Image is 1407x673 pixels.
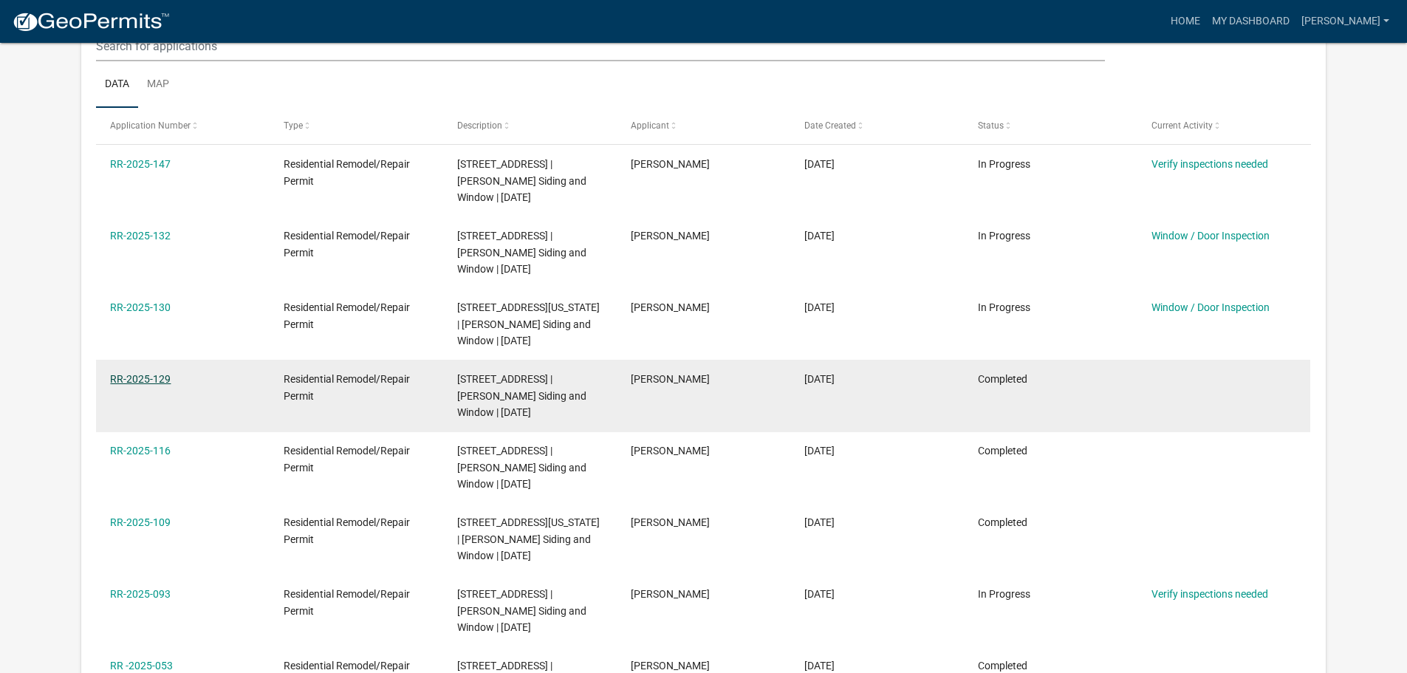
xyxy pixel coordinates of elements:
[804,588,835,600] span: 06/19/2025
[1151,301,1270,313] a: Window / Door Inspection
[631,516,710,528] span: Jenna Krogh
[110,373,171,385] a: RR-2025-129
[1151,120,1213,131] span: Current Activity
[96,61,138,109] a: Data
[1151,588,1268,600] a: Verify inspections needed
[617,108,790,143] datatable-header-cell: Applicant
[804,516,835,528] span: 07/08/2025
[110,516,171,528] a: RR-2025-109
[631,660,710,672] span: Jenna Krogh
[457,588,586,634] span: 1012 JEFFERSON ST S | Schmidt Siding and Window | 07/08/2025
[978,516,1027,528] span: Completed
[978,588,1030,600] span: In Progress
[963,108,1137,143] datatable-header-cell: Status
[457,230,586,276] span: 920 GARDEN ST N | Schmidt Siding and Window | 07/29/2025
[1151,158,1268,170] a: Verify inspections needed
[1206,7,1295,35] a: My Dashboard
[284,120,303,131] span: Type
[284,230,410,259] span: Residential Remodel/Repair Permit
[110,120,191,131] span: Application Number
[1295,7,1395,35] a: [PERSON_NAME]
[631,588,710,600] span: Jenna Krogh
[804,660,835,672] span: 04/24/2025
[284,588,410,617] span: Residential Remodel/Repair Permit
[110,588,171,600] a: RR-2025-093
[443,108,617,143] datatable-header-cell: Description
[631,373,710,385] span: Jenna Krogh
[978,230,1030,242] span: In Progress
[631,158,710,170] span: Jenna Krogh
[284,158,410,187] span: Residential Remodel/Repair Permit
[110,301,171,313] a: RR-2025-130
[284,445,410,474] span: Residential Remodel/Repair Permit
[631,230,710,242] span: Jenna Krogh
[978,373,1027,385] span: Completed
[978,301,1030,313] span: In Progress
[978,660,1027,672] span: Completed
[631,445,710,457] span: Jenna Krogh
[1165,7,1206,35] a: Home
[284,373,410,402] span: Residential Remodel/Repair Permit
[804,230,835,242] span: 07/25/2025
[110,660,173,672] a: RR -2025-053
[804,301,835,313] span: 07/24/2025
[978,120,1004,131] span: Status
[457,120,502,131] span: Description
[457,516,600,562] span: 1115 WASHINGTON ST N | Schmidt Siding and Window | 07/10/2025
[790,108,964,143] datatable-header-cell: Date Created
[270,108,443,143] datatable-header-cell: Type
[457,158,586,204] span: 1118 1ST ST N | Schmidt Siding and Window | 08/14/2025
[1137,108,1310,143] datatable-header-cell: Current Activity
[110,230,171,242] a: RR-2025-132
[804,445,835,457] span: 07/11/2025
[978,158,1030,170] span: In Progress
[631,301,710,313] span: Jenna Krogh
[96,31,1104,61] input: Search for applications
[110,445,171,457] a: RR-2025-116
[284,516,410,545] span: Residential Remodel/Repair Permit
[804,373,835,385] span: 07/24/2025
[1151,230,1270,242] a: Window / Door Inspection
[138,61,178,109] a: Map
[804,158,835,170] span: 08/08/2025
[978,445,1027,457] span: Completed
[804,120,856,131] span: Date Created
[457,301,600,347] span: 503 WASHINGTON ST N | Schmidt Siding and Window | 07/28/2025
[457,445,586,491] span: 326 HIGHLAND AVE S | Schmidt Siding and Window | 07/15/2025
[110,158,171,170] a: RR-2025-147
[284,301,410,330] span: Residential Remodel/Repair Permit
[631,120,669,131] span: Applicant
[457,373,586,419] span: 1121 JEFFERSON ST S | Schmidt Siding and Window | 07/25/2025
[96,108,270,143] datatable-header-cell: Application Number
